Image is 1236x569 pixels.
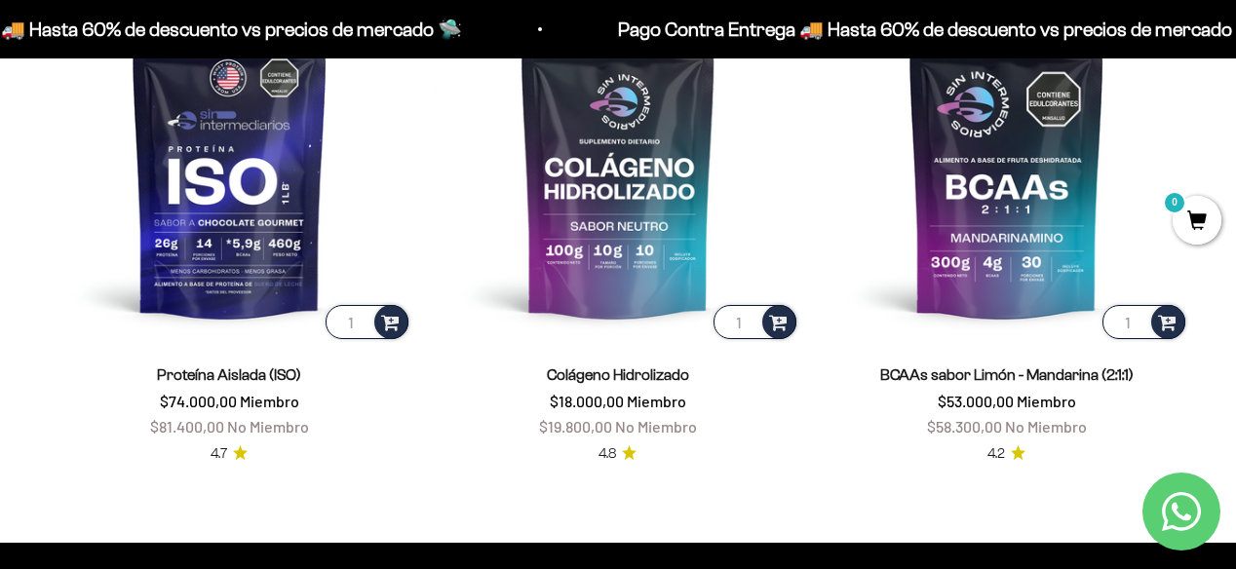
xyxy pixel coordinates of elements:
span: $53.000,00 [938,392,1014,410]
a: Proteína Aislada (ISO) [157,366,301,383]
a: 0 [1173,211,1221,233]
span: Miembro [1017,392,1076,410]
span: No Miembro [1005,417,1087,436]
span: 4.7 [211,443,227,465]
span: $74.000,00 [160,392,237,410]
a: 4.24.2 de 5.0 estrellas [987,443,1025,465]
span: No Miembro [227,417,309,436]
mark: 0 [1163,191,1186,214]
span: $18.000,00 [550,392,624,410]
a: BCAAs sabor Limón - Mandarina (2:1:1) [880,366,1134,383]
a: 4.74.7 de 5.0 estrellas [211,443,248,465]
span: 4.8 [599,443,616,465]
span: 4.2 [987,443,1005,465]
span: $81.400,00 [150,417,224,436]
span: Miembro [627,392,686,410]
span: No Miembro [615,417,697,436]
a: 4.84.8 de 5.0 estrellas [599,443,637,465]
span: Miembro [240,392,299,410]
span: $19.800,00 [539,417,612,436]
a: Colágeno Hidrolizado [547,366,689,383]
span: $58.300,00 [927,417,1002,436]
